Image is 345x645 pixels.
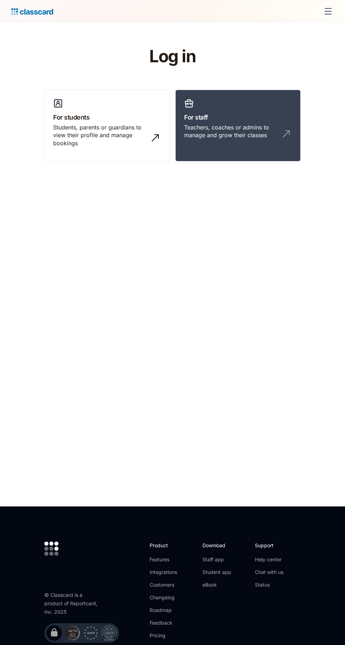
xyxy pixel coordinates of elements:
div: Students, parents or guardians to view their profile and manage bookings [53,123,147,147]
a: Help center [255,556,283,563]
a: Integrations [150,569,187,576]
h2: Download [202,542,231,549]
h3: For staff [184,113,292,122]
a: Feedback [150,619,187,626]
div: © Classcard is a product of Reportcard, Inc. 2025 [44,591,101,616]
div: Teachers, coaches or admins to manage and grow their classes [184,123,278,139]
a: Features [150,556,187,563]
a: eBook [202,581,231,588]
a: Changelog [150,594,187,601]
a: Pricing [150,632,187,639]
h3: For students [53,113,161,122]
a: Roadmap [150,607,187,614]
a: For staffTeachers, coaches or admins to manage and grow their classes [175,90,301,161]
h1: Log in [61,47,284,66]
h2: Support [255,542,283,549]
a: Staff app [202,556,231,563]
a: Student app [202,569,231,576]
h2: Product [150,542,187,549]
a: Status [255,581,283,588]
a: home [11,6,53,16]
a: For studentsStudents, parents or guardians to view their profile and manage bookings [44,90,170,161]
a: Customers [150,581,187,588]
a: Chat with us [255,569,283,576]
div: menu [320,3,334,20]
